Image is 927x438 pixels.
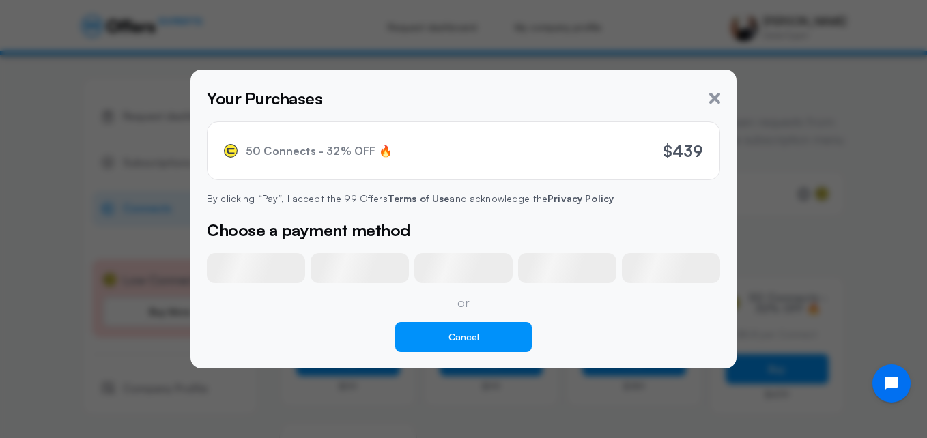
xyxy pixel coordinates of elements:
h5: Your Purchases [207,86,322,111]
span: 50 Connects - 32% OFF 🔥 [246,145,393,158]
a: Privacy Policy [547,192,614,204]
button: Cancel [395,322,532,352]
a: Terms of Use [388,192,450,204]
p: or [207,294,720,311]
p: By clicking “Pay”, I accept the 99 Offers and acknowledge the [207,191,720,206]
h5: Choose a payment method [207,218,720,242]
p: $439 [663,138,703,163]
